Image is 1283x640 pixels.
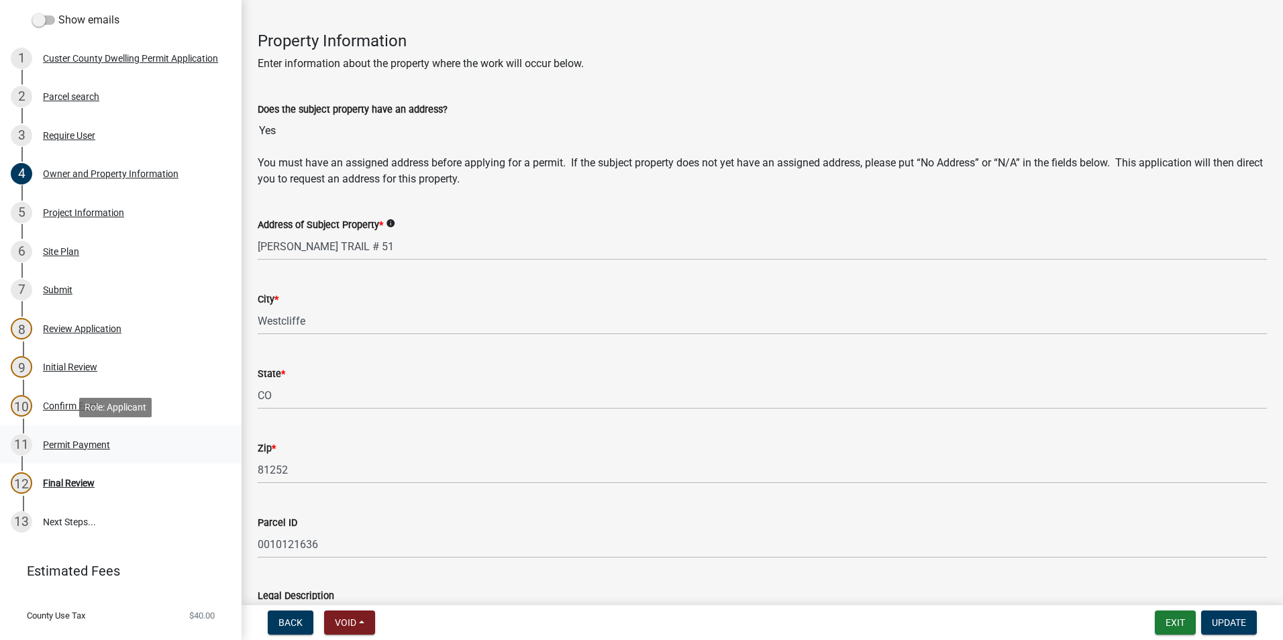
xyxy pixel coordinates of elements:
span: Back [278,617,303,628]
label: Legal Description [258,592,334,601]
span: Update [1212,617,1246,628]
button: Void [324,610,375,635]
label: Parcel ID [258,519,297,528]
div: 8 [11,318,32,339]
div: 7 [11,279,32,301]
span: County Use Tax [27,611,85,620]
i: info [386,219,395,228]
a: Estimated Fees [11,557,220,584]
label: State [258,370,285,379]
div: Require User [43,131,95,140]
button: Update [1201,610,1257,635]
button: Exit [1155,610,1196,635]
p: Enter information about the property where the work will occur below. [258,56,1267,72]
label: Zip [258,444,276,454]
div: 4 [11,163,32,184]
div: 2 [11,86,32,107]
h4: Property Information [258,32,1267,51]
div: 13 [11,511,32,533]
div: 3 [11,125,32,146]
div: Initial Review [43,362,97,372]
div: 1 [11,48,32,69]
div: Owner and Property Information [43,169,178,178]
div: Project Information [43,208,124,217]
div: 6 [11,241,32,262]
label: Address of Subject Property [258,221,383,230]
div: Final Review [43,478,95,488]
div: 5 [11,202,32,223]
div: 10 [11,395,32,417]
div: Parcel search [43,92,99,101]
div: Permit Payment [43,440,110,449]
div: 9 [11,356,32,378]
div: Site Plan [43,247,79,256]
div: Confirm Fees [43,401,98,411]
div: Submit [43,285,72,295]
p: You must have an assigned address before applying for a permit. If the subject property does not ... [258,155,1267,187]
div: Review Application [43,324,121,333]
div: 12 [11,472,32,494]
label: Show emails [32,12,119,28]
label: Does the subject property have an address? [258,105,448,115]
div: Role: Applicant [79,398,152,417]
span: Void [335,617,356,628]
span: $40.00 [189,611,215,620]
label: City [258,295,278,305]
div: 11 [11,434,32,456]
button: Back [268,610,313,635]
div: Custer County Dwelling Permit Application [43,54,218,63]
